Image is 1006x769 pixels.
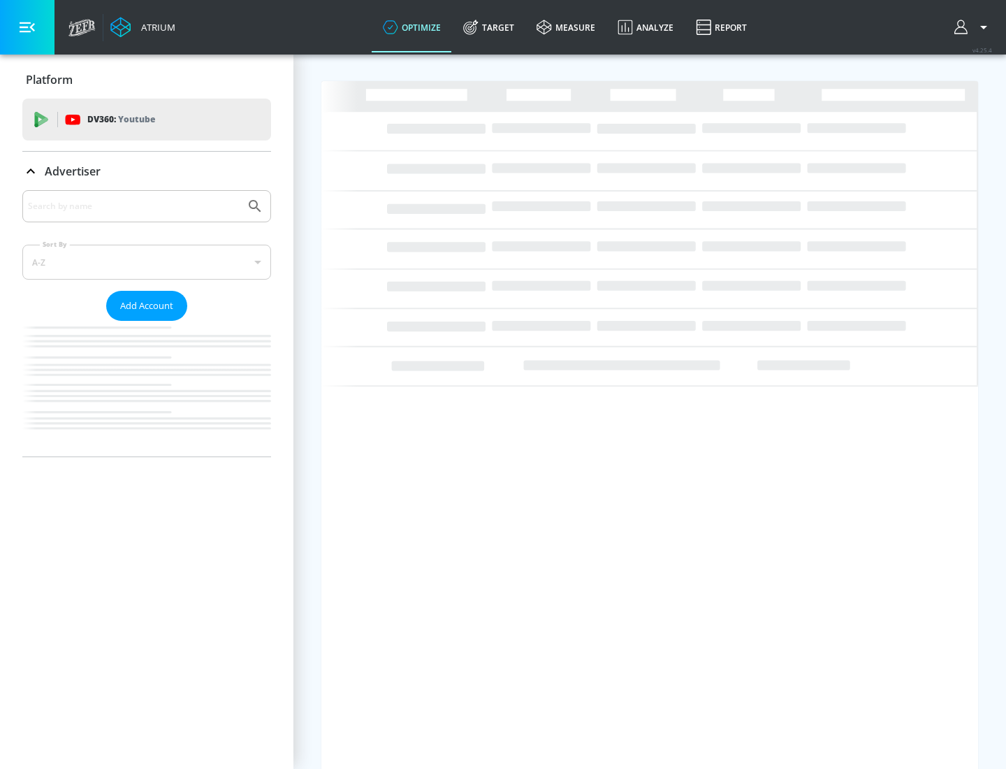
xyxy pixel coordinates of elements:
a: Target [452,2,525,52]
a: Atrium [110,17,175,38]
p: DV360: [87,112,155,127]
a: optimize [372,2,452,52]
div: Advertiser [22,190,271,457]
a: measure [525,2,606,52]
div: Advertiser [22,152,271,191]
div: Atrium [136,21,175,34]
div: A-Z [22,245,271,280]
button: Add Account [106,291,187,321]
a: Report [685,2,758,52]
a: Analyze [606,2,685,52]
nav: list of Advertiser [22,321,271,457]
div: DV360: Youtube [22,99,271,141]
label: Sort By [40,240,70,249]
div: Platform [22,60,271,99]
span: v 4.25.4 [972,46,992,54]
span: Add Account [120,298,173,314]
p: Advertiser [45,164,101,179]
p: Youtube [118,112,155,127]
input: Search by name [28,197,240,215]
p: Platform [26,72,73,87]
